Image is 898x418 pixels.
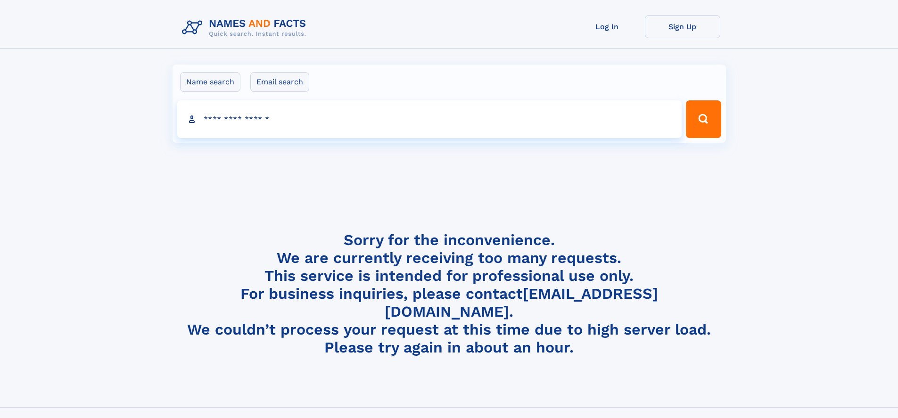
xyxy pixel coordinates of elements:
[180,72,240,92] label: Name search
[385,285,658,320] a: [EMAIL_ADDRESS][DOMAIN_NAME]
[569,15,645,38] a: Log In
[178,15,314,41] img: Logo Names and Facts
[686,100,721,138] button: Search Button
[178,231,720,357] h4: Sorry for the inconvenience. We are currently receiving too many requests. This service is intend...
[250,72,309,92] label: Email search
[177,100,682,138] input: search input
[645,15,720,38] a: Sign Up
